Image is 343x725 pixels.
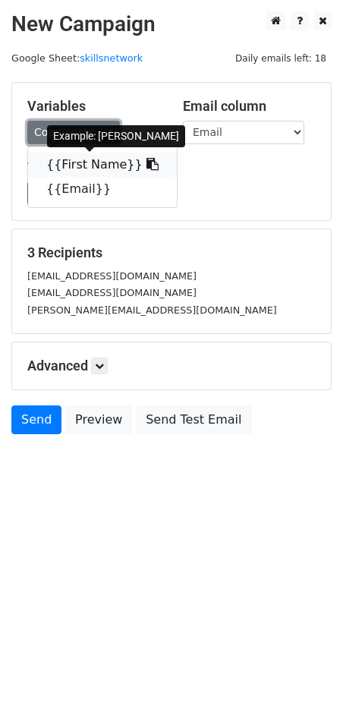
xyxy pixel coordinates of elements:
[11,52,143,64] small: Google Sheet:
[65,405,132,434] a: Preview
[183,98,316,115] h5: Email column
[11,11,332,37] h2: New Campaign
[27,121,120,144] a: Copy/paste...
[136,405,251,434] a: Send Test Email
[47,125,185,147] div: Example: [PERSON_NAME]
[27,244,316,261] h5: 3 Recipients
[230,50,332,67] span: Daily emails left: 18
[28,153,177,177] a: {{First Name}}
[28,177,177,201] a: {{Email}}
[230,52,332,64] a: Daily emails left: 18
[27,304,277,316] small: [PERSON_NAME][EMAIL_ADDRESS][DOMAIN_NAME]
[267,652,343,725] iframe: Chat Widget
[27,358,316,374] h5: Advanced
[27,287,197,298] small: [EMAIL_ADDRESS][DOMAIN_NAME]
[27,98,160,115] h5: Variables
[80,52,143,64] a: skillsnetwork
[27,270,197,282] small: [EMAIL_ADDRESS][DOMAIN_NAME]
[11,405,61,434] a: Send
